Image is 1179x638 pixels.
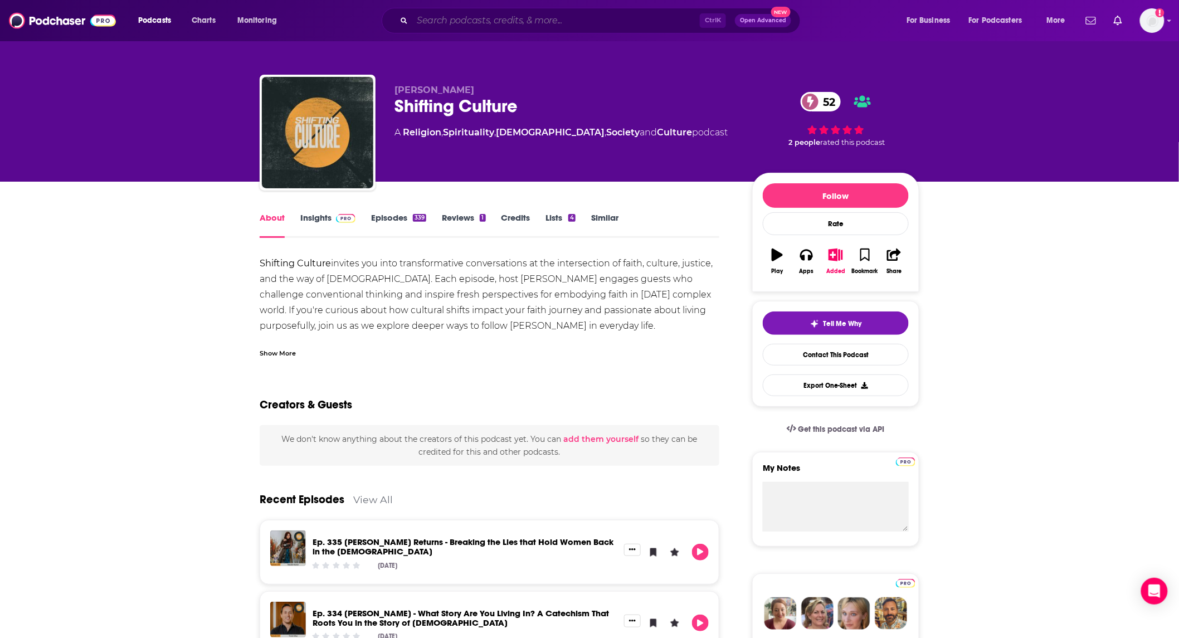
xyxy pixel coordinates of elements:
button: Follow [763,183,909,208]
div: invites you into transformative conversations at the intersection of faith, culture, justice, and... [260,256,719,365]
img: Podchaser Pro [336,214,355,223]
span: We don't know anything about the creators of this podcast yet . You can so they can be credited f... [281,434,697,456]
button: Bookmark [850,241,879,281]
span: , [441,127,443,138]
a: Ep. 334 Trevin Wax - What Story Are You Living In? A Catechism That Roots You in the Story of Christ [313,608,609,628]
a: Reviews1 [442,212,485,238]
span: 52 [812,92,841,111]
button: Added [821,241,850,281]
a: [DEMOGRAPHIC_DATA] [496,127,605,138]
button: open menu [130,12,186,30]
span: and [640,127,657,138]
a: Ep. 335 Natalie Runion Returns - Breaking the Lies that Hold Women Back in the Church [313,537,613,557]
button: tell me why sparkleTell Me Why [763,311,909,335]
img: Jon Profile [875,597,907,630]
a: 52 [801,92,841,111]
a: Similar [591,212,618,238]
span: rated this podcast [820,138,885,147]
svg: Add a profile image [1156,8,1165,17]
img: Sydney Profile [764,597,797,630]
span: Charts [192,13,216,28]
img: Ep. 335 Natalie Runion Returns - Breaking the Lies that Hold Women Back in the Church [270,530,306,566]
span: 2 people [788,138,820,147]
a: Pro website [896,577,915,588]
div: 1 [480,214,485,222]
a: Religion [403,127,441,138]
label: My Notes [763,462,909,482]
a: Lists4 [546,212,576,238]
span: Tell Me Why [824,319,862,328]
div: 52 2 peoplerated this podcast [752,85,919,154]
button: Open AdvancedNew [735,14,791,27]
img: Podchaser Pro [896,457,915,466]
span: For Podcasters [969,13,1022,28]
div: A podcast [394,126,728,139]
div: Bookmark [852,268,878,275]
button: open menu [230,12,291,30]
div: Play [772,268,783,275]
a: Charts [184,12,222,30]
button: Leave a Rating [666,615,683,631]
div: Share [886,268,902,275]
button: Play [763,241,792,281]
div: Open Intercom Messenger [1141,578,1168,605]
a: Pro website [896,456,915,466]
img: Shifting Culture [262,77,373,188]
div: Community Rating: 0 out of 5 [311,561,362,569]
span: Open Advanced [740,18,786,23]
span: Monitoring [237,13,277,28]
div: 4 [568,214,576,222]
div: Added [826,268,845,275]
div: [DATE] [378,562,398,569]
a: InsightsPodchaser Pro [300,212,355,238]
span: , [605,127,606,138]
a: Spirituality [443,127,494,138]
button: Show More Button [624,544,641,556]
button: Show More Button [624,615,641,627]
a: Society [606,127,640,138]
button: add them yourself [563,435,639,444]
button: Bookmark Episode [645,615,662,631]
button: Play [692,615,709,631]
img: Jules Profile [838,597,870,630]
button: Share [880,241,909,281]
button: open menu [1039,12,1079,30]
div: 339 [413,214,426,222]
a: Recent Episodes [260,493,344,506]
div: Apps [800,268,814,275]
a: View All [353,494,393,505]
button: Export One-Sheet [763,374,909,396]
button: Leave a Rating [666,544,683,561]
span: , [494,127,496,138]
a: About [260,212,285,238]
button: Apps [792,241,821,281]
span: For Business [907,13,951,28]
div: Search podcasts, credits, & more... [392,8,811,33]
span: New [771,7,791,17]
div: Rate [763,212,909,235]
span: Get this podcast via API [798,425,885,434]
img: Podchaser - Follow, Share and Rate Podcasts [9,10,116,31]
a: Episodes339 [371,212,426,238]
img: Barbara Profile [801,597,834,630]
a: Credits [501,212,530,238]
img: Ep. 334 Trevin Wax - What Story Are You Living In? A Catechism That Roots You in the Story of Christ [270,602,306,637]
span: Ctrl K [700,13,726,28]
span: [PERSON_NAME] [394,85,474,95]
h2: Creators & Guests [260,398,352,412]
span: Podcasts [138,13,171,28]
button: Play [692,544,709,561]
img: Podchaser Pro [896,579,915,588]
button: Bookmark Episode [645,544,662,561]
button: Show profile menu [1140,8,1165,33]
a: Get this podcast via API [778,416,894,443]
a: Show notifications dropdown [1109,11,1127,30]
button: open menu [962,12,1039,30]
span: More [1046,13,1065,28]
input: Search podcasts, credits, & more... [412,12,700,30]
img: User Profile [1140,8,1165,33]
